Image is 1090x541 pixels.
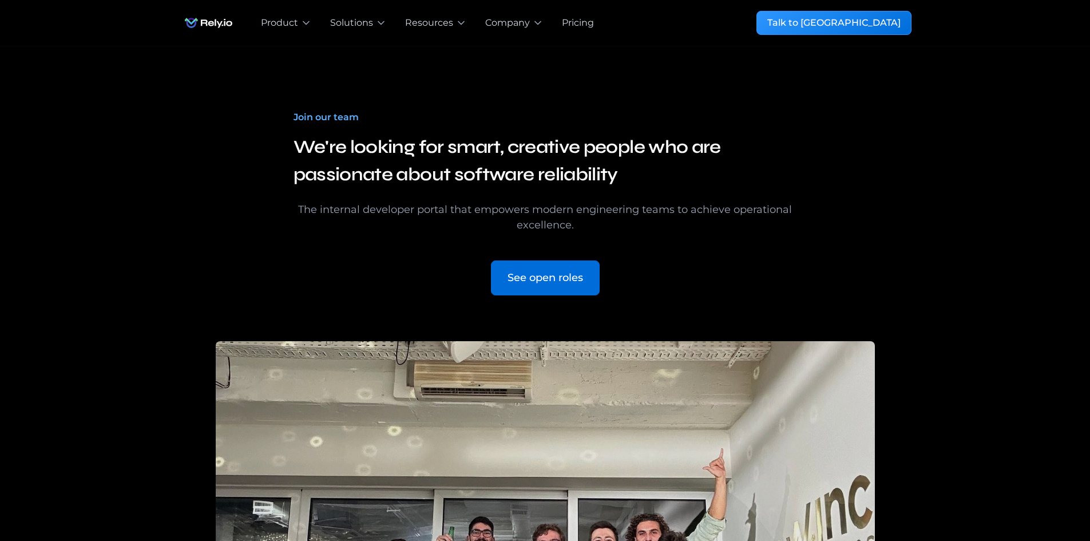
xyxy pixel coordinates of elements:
[756,11,911,35] a: Talk to [GEOGRAPHIC_DATA]
[294,110,359,124] div: Join our team
[491,260,600,295] a: See open roles
[485,16,530,30] div: Company
[562,16,594,30] a: Pricing
[294,133,797,188] h3: We're looking for smart, creative people who are passionate about software reliability
[179,11,238,34] img: Rely.io logo
[508,270,583,286] div: See open roles
[179,11,238,34] a: home
[294,202,797,233] div: The internal developer portal that empowers modern engineering teams to achieve operational excel...
[261,16,298,30] div: Product
[330,16,373,30] div: Solutions
[405,16,453,30] div: Resources
[767,16,901,30] div: Talk to [GEOGRAPHIC_DATA]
